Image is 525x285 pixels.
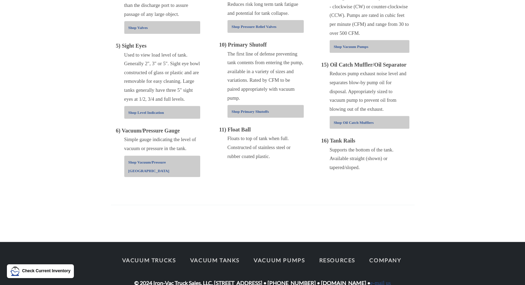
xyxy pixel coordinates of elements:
[124,52,200,102] span: Used to view load level of tank. Generally 2", 3" or 5". Sight eye bowl constructed of glass or p...
[363,253,407,267] a: Company
[128,157,201,175] a: Shop Vacuum/Pressure [GEOGRAPHIC_DATA]
[128,26,148,30] span: Shop Valves
[128,110,164,115] span: Shop Level Indication
[10,266,20,276] img: LMT Icon
[334,120,374,125] span: Shop Oil Catch Mufflers
[227,51,303,101] span: The first line of defense preventing tank contents from entering the pump, available in a variety...
[22,268,70,274] p: Check Current Inventory
[334,118,409,127] a: Shop Oil Catch Mufflers
[313,253,361,267] a: Resources
[128,23,201,32] a: Shop Valves
[116,43,147,49] span: 5) Sight Eyes
[321,138,356,144] span: 16) Tank Rails
[128,108,201,117] a: Shop Level Indication
[184,253,246,267] a: Vacuum Tanks
[227,136,291,159] span: Floats to top of tank when full. Constructed of stainless steel or rubber coated plastic.
[232,22,304,31] a: Shop Pressure Relief Valves
[232,24,276,29] span: Shop Pressure Relief Valves
[334,42,409,51] a: Shop Vacuum Pumps
[128,160,169,173] span: Shop Vacuum/Pressure [GEOGRAPHIC_DATA]
[232,109,269,114] span: Shop Primary Shutoffs
[334,45,368,49] span: Shop Vacuum Pumps
[232,107,304,116] a: Shop Primary Shutoffs
[116,128,180,134] span: 6) Vacuum/Pressure Gauge
[219,127,251,132] span: 11) Float Ball
[219,42,267,48] span: 10) Primary Shutoff
[330,71,407,111] span: Reduces pump exhaust noise level and separates blow-by pump oil for disposal. Appropriately sized...
[247,253,311,267] a: Vacuum Pumps
[321,62,407,68] span: 15) Oil Catch Muffler/Oil Separator
[330,147,393,170] span: Supports the bottom of the tank. Available straight (shown) or tapered/sloped.
[116,253,182,267] a: Vacuum Trucks
[124,137,196,151] span: Simple gauge indicating the level of vacuum or pressure in the tank.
